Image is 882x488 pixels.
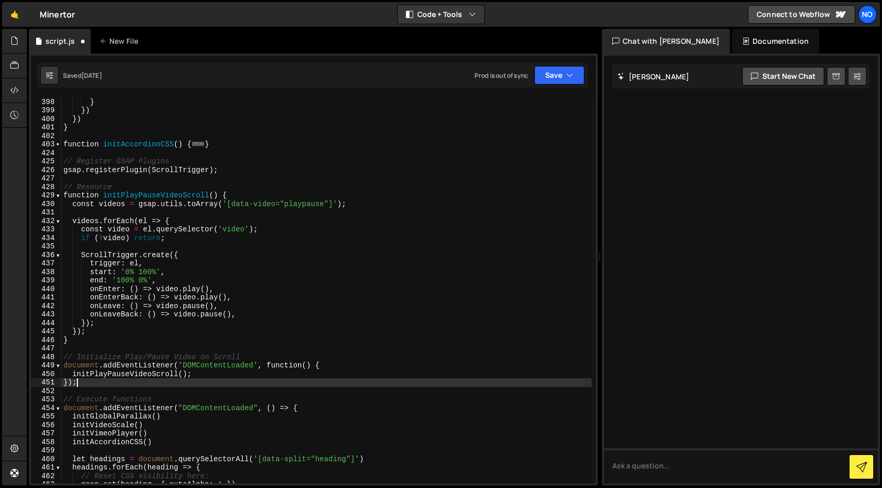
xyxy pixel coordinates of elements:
div: 452 [31,387,61,396]
button: Code + Tools [398,5,484,24]
div: 400 [31,115,61,124]
div: 429 [31,191,61,200]
h2: [PERSON_NAME] [617,72,689,81]
div: 461 [31,463,61,472]
div: 441 [31,293,61,302]
div: 457 [31,429,61,438]
div: 435 [31,242,61,251]
div: script.js [45,36,75,46]
div: 456 [31,421,61,430]
div: 446 [31,336,61,345]
div: 431 [31,208,61,217]
div: 437 [31,259,61,268]
div: New File [99,36,142,46]
div: Minertor [40,8,75,21]
div: 460 [31,455,61,464]
div: 436 [31,251,61,260]
div: 445 [31,327,61,336]
div: 454 [31,404,61,413]
div: 426 [31,166,61,175]
div: 459 [31,446,61,455]
div: 428 [31,183,61,192]
div: 439 [31,276,61,285]
div: 442 [31,302,61,311]
a: No [858,5,877,24]
div: 448 [31,353,61,362]
div: 425 [31,157,61,166]
div: Prod is out of sync [475,71,528,80]
div: 433 [31,225,61,234]
div: 451 [31,378,61,387]
div: 449 [31,361,61,370]
div: 440 [31,285,61,294]
div: 402 [31,132,61,141]
div: 427 [31,174,61,183]
div: 430 [31,200,61,209]
button: Save [534,66,584,85]
button: Start new chat [742,67,824,86]
div: 403 [31,140,61,149]
div: 438 [31,268,61,277]
div: 462 [31,472,61,481]
span: ... [191,141,205,147]
div: [DATE] [81,71,102,80]
div: 424 [31,149,61,158]
div: 443 [31,310,61,319]
div: Documentation [732,29,819,54]
div: 453 [31,395,61,404]
div: 434 [31,234,61,243]
a: 🤙 [2,2,27,27]
div: 401 [31,123,61,132]
div: 398 [31,98,61,107]
div: 399 [31,106,61,115]
div: 447 [31,344,61,353]
div: 458 [31,438,61,447]
div: 455 [31,412,61,421]
div: Saved [63,71,102,80]
div: 444 [31,319,61,328]
div: Chat with [PERSON_NAME] [602,29,730,54]
div: 432 [31,217,61,226]
a: Connect to Webflow [748,5,855,24]
div: 450 [31,370,61,379]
